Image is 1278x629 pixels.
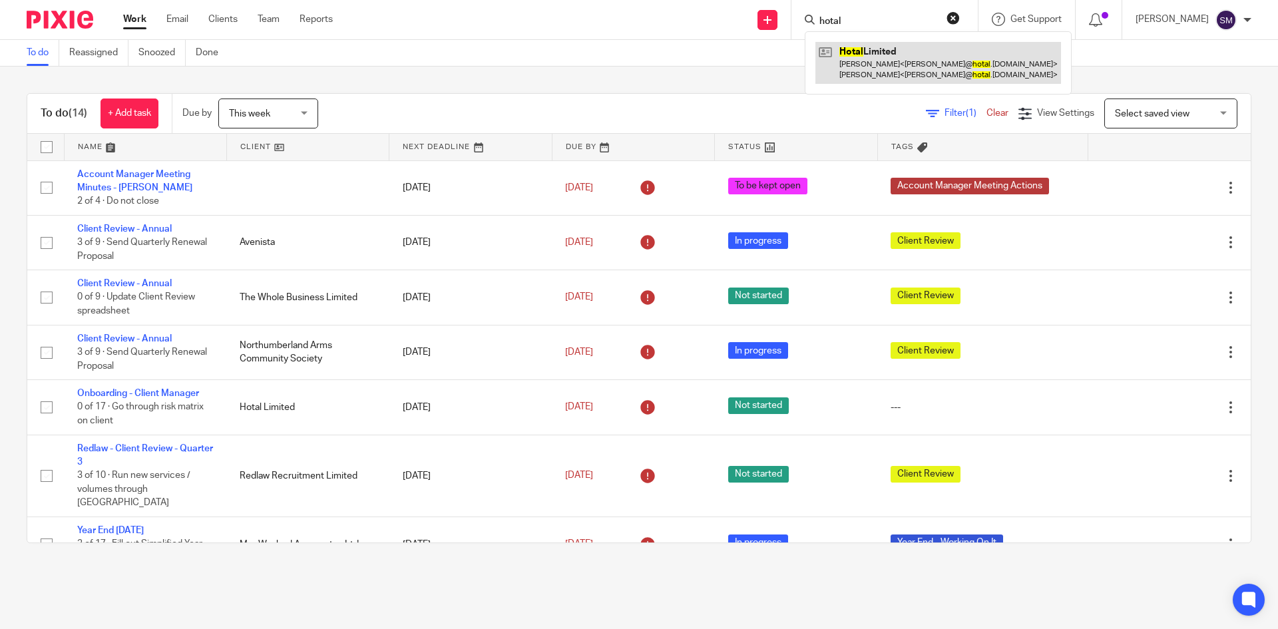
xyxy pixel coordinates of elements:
[728,466,789,483] span: Not started
[565,539,593,548] span: [DATE]
[1037,108,1094,118] span: View Settings
[300,13,333,26] a: Reports
[77,540,202,563] span: 3 of 17 · Fill out Simplified Year End template
[77,293,195,316] span: 0 of 9 · Update Client Review spreadsheet
[77,389,199,398] a: Onboarding - Client Manager
[389,160,552,215] td: [DATE]
[389,325,552,379] td: [DATE]
[229,109,270,118] span: This week
[182,106,212,120] p: Due by
[77,224,172,234] a: Client Review - Annual
[891,232,960,249] span: Client Review
[77,471,190,507] span: 3 of 10 · Run new services / volumes through [GEOGRAPHIC_DATA]
[208,13,238,26] a: Clients
[389,270,552,325] td: [DATE]
[77,279,172,288] a: Client Review - Annual
[226,325,389,379] td: Northumberland Arms Community Society
[226,435,389,517] td: Redlaw Recruitment Limited
[389,215,552,270] td: [DATE]
[565,347,593,357] span: [DATE]
[966,108,976,118] span: (1)
[101,99,158,128] a: + Add task
[77,347,207,371] span: 3 of 9 · Send Quarterly Renewal Proposal
[1115,109,1189,118] span: Select saved view
[891,401,1075,414] div: ---
[389,435,552,517] td: [DATE]
[77,238,207,261] span: 3 of 9 · Send Quarterly Renewal Proposal
[226,517,389,571] td: Mre Washed Aggregates Ltd
[77,403,204,426] span: 0 of 17 · Go through risk matrix on client
[1136,13,1209,26] p: [PERSON_NAME]
[27,40,59,66] a: To do
[69,40,128,66] a: Reassigned
[226,215,389,270] td: Avenista
[77,196,159,206] span: 2 of 4 · Do not close
[166,13,188,26] a: Email
[1215,9,1237,31] img: svg%3E
[226,270,389,325] td: The Whole Business Limited
[41,106,87,120] h1: To do
[891,534,1003,551] span: Year End - Working On It
[728,534,788,551] span: In progress
[891,342,960,359] span: Client Review
[818,16,938,28] input: Search
[27,11,93,29] img: Pixie
[565,238,593,247] span: [DATE]
[728,178,807,194] span: To be kept open
[138,40,186,66] a: Snoozed
[728,342,788,359] span: In progress
[226,380,389,435] td: Hotal Limited
[891,288,960,304] span: Client Review
[565,183,593,192] span: [DATE]
[389,380,552,435] td: [DATE]
[728,397,789,414] span: Not started
[77,334,172,343] a: Client Review - Annual
[123,13,146,26] a: Work
[891,466,960,483] span: Client Review
[77,170,192,192] a: Account Manager Meeting Minutes - [PERSON_NAME]
[728,288,789,304] span: Not started
[1010,15,1062,24] span: Get Support
[565,403,593,412] span: [DATE]
[77,444,213,467] a: Redlaw - Client Review - Quarter 3
[891,143,914,150] span: Tags
[945,108,986,118] span: Filter
[728,232,788,249] span: In progress
[389,517,552,571] td: [DATE]
[986,108,1008,118] a: Clear
[565,471,593,481] span: [DATE]
[565,293,593,302] span: [DATE]
[258,13,280,26] a: Team
[947,11,960,25] button: Clear
[891,178,1049,194] span: Account Manager Meeting Actions
[69,108,87,118] span: (14)
[196,40,228,66] a: Done
[77,526,144,535] a: Year End [DATE]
